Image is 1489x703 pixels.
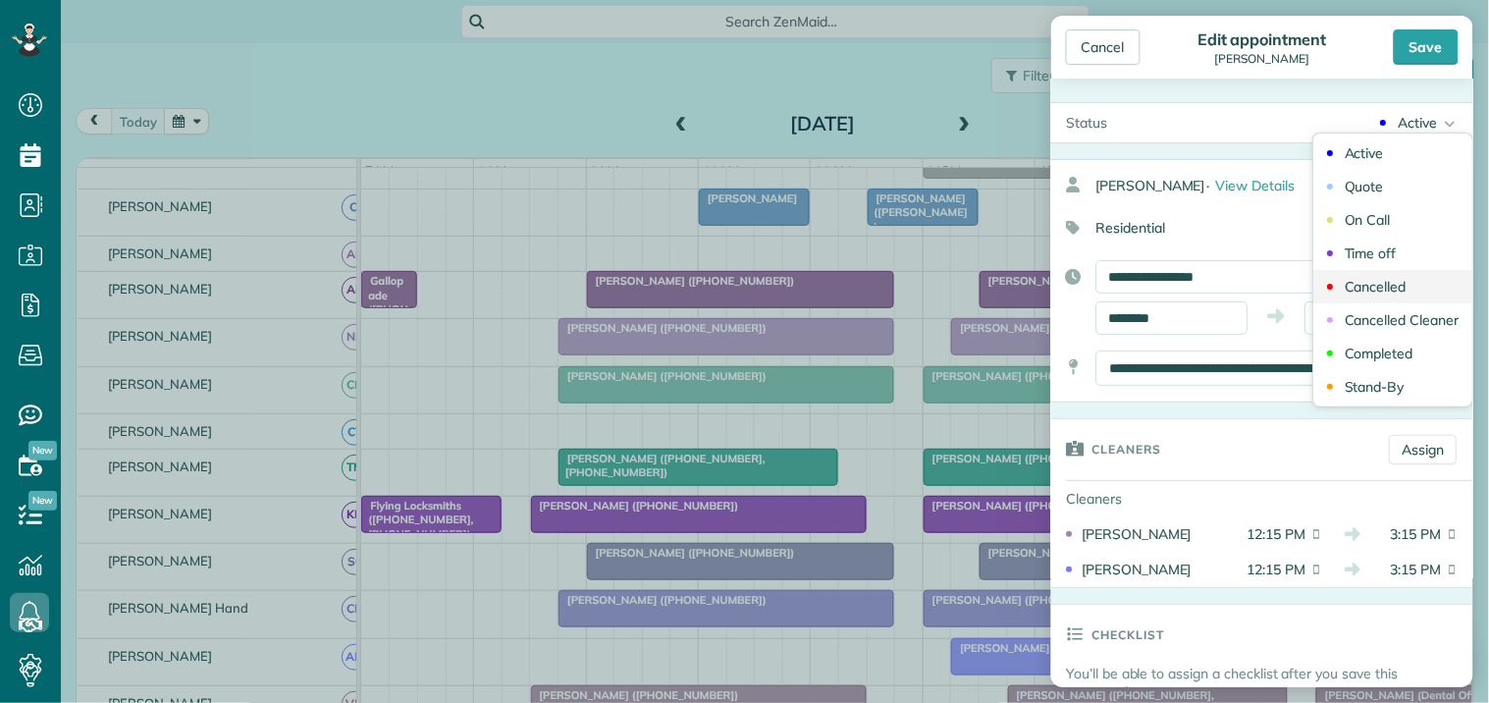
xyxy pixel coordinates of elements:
span: View Details [1216,177,1296,194]
span: 12:15 PM [1240,560,1306,579]
div: Residential [1051,211,1458,244]
p: You’ll be able to assign a checklist after you save this appointment. [1067,664,1473,703]
span: New [28,441,57,460]
div: [PERSON_NAME] [1096,168,1473,203]
div: Edit appointment [1192,29,1332,49]
span: · [1208,177,1211,194]
a: Assign [1390,435,1458,464]
div: Quote [1346,180,1385,193]
span: 3:15 PM [1375,524,1442,544]
h3: Cleaners [1092,419,1162,478]
div: Cancelled Cleaner [1346,313,1460,327]
div: Active [1399,113,1438,133]
div: Cancel [1066,29,1141,65]
div: Active [1346,146,1385,160]
div: Completed [1346,347,1414,360]
div: Status [1051,103,1124,142]
span: 12:15 PM [1240,524,1306,544]
div: Cancelled [1346,280,1408,294]
div: [PERSON_NAME] [1083,524,1234,544]
div: Cleaners [1051,481,1189,516]
span: 3:15 PM [1375,560,1442,579]
div: [PERSON_NAME] [1083,560,1234,579]
h3: Checklist [1092,605,1165,664]
span: New [28,491,57,511]
div: On Call [1346,213,1392,227]
div: Save [1394,29,1459,65]
div: [PERSON_NAME] [1192,52,1332,66]
div: Time off [1346,246,1398,260]
div: Stand-By [1346,380,1406,394]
